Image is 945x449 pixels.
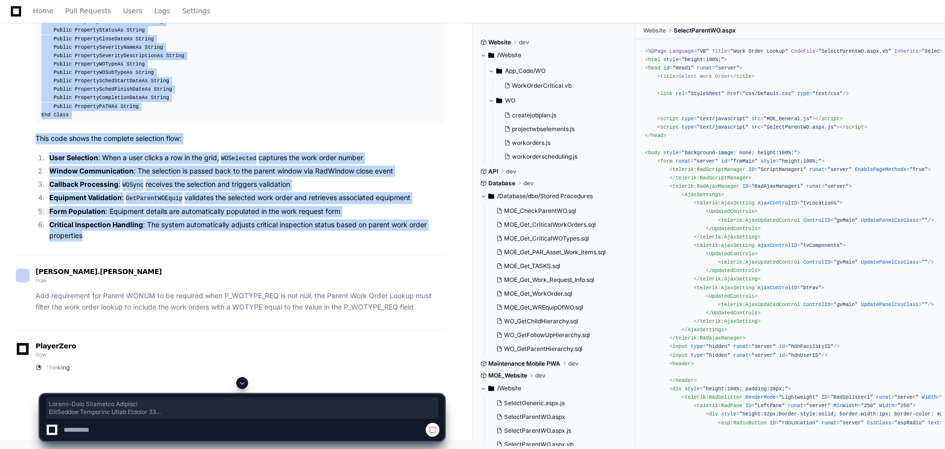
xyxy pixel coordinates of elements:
[492,273,622,287] button: MOE_Get_Work_Request_Info.sql
[803,301,830,307] span: ControlID
[151,95,169,101] span: String
[36,343,76,349] span: PlayerZero
[492,328,622,342] button: WO_GetFollowUpHierarchy.sql
[694,276,761,282] span: </ >
[49,207,106,215] strong: Form Population
[512,111,556,119] span: createjobplan.js
[730,73,755,79] span: </ >
[46,152,444,164] li: : When a user clicks a row in the grid, captures the work order number
[660,73,676,79] span: title
[182,8,210,14] span: Settings
[909,166,928,172] span: "True"
[157,53,163,59] span: As
[682,124,694,130] span: type
[682,149,797,155] span: "background-image: none; height:100%;"
[145,44,163,50] span: String
[488,38,511,46] span: Website
[700,318,758,324] span: telerik:AjaxSetting
[504,345,582,353] span: WO_GetParentHierarchy.sql
[504,221,596,229] span: MOE_Get_CriticalWorkOrders.sql
[654,48,667,54] span: Page
[834,217,858,223] span: "gvMain"
[488,179,515,187] span: Database
[855,166,907,172] span: EnablePageMethods
[797,90,809,96] span: type
[676,335,743,341] span: telerik:RadAjaxManager
[697,284,755,290] span: telerik:AjaxSetting
[492,342,622,356] button: WO_GetParentHierarchy.sql
[535,372,545,380] span: dev
[54,53,72,59] span: Public
[672,352,688,358] span: input
[111,104,117,109] span: As
[821,116,839,122] span: script
[721,259,800,265] span: telerik:AjaxUpdatedControl
[669,48,693,54] span: Language
[752,344,776,349] span: "server"
[496,65,502,77] svg: Directory
[846,124,864,130] span: script
[752,183,803,189] span: "RadAjaxManager1"
[861,259,918,265] span: UpdatePanelCssClass
[496,95,502,106] svg: Directory
[75,86,99,92] span: Property
[492,204,622,218] button: MOE_CheckParentWO.sql
[669,335,745,341] span: </ >
[715,65,739,71] span: "server"
[75,27,99,33] span: Property
[488,93,628,108] button: WO
[697,116,749,122] span: "text/javascript"
[922,259,928,265] span: ""
[672,360,691,366] span: header
[691,344,703,349] span: type
[694,242,846,248] span: < = >
[480,47,628,63] button: /Website
[523,179,534,187] span: dev
[733,352,749,358] span: runat
[488,168,498,175] span: API
[706,268,761,274] span: </ >
[512,153,578,161] span: workorderscheduling.js
[36,290,444,313] p: Add requirement for Parent WONUM to be required when P_WOTYPE_REQ is not null, the Parent Work Or...
[36,276,47,284] span: now
[812,90,843,96] span: "text/css"
[749,166,755,172] span: ID
[694,200,843,206] span: < = >
[676,174,749,180] span: telerik:RadScriptManager
[736,73,752,79] span: title
[154,86,172,92] span: String
[142,78,147,84] span: As
[718,301,934,307] span: < = = />
[742,90,794,96] span: "css/Default.css"
[700,276,758,282] span: telerik:AjaxSetting
[75,104,99,109] span: Property
[763,116,812,122] span: "MOE_General.js"
[803,259,830,265] span: ControlID
[752,124,761,130] span: src
[660,158,673,164] span: form
[791,48,815,54] span: CodeFile
[761,158,776,164] span: style
[497,51,521,59] span: /Website
[730,48,788,54] span: "Work Order Lookup"
[657,124,840,130] span: < = = >
[691,352,703,358] span: type
[36,351,47,358] span: now
[688,327,724,333] span: AjaxSettings
[500,79,622,93] button: WorkOrderCritical.vb
[519,38,529,46] span: dev
[45,364,70,372] span: Thinking
[504,276,594,284] span: MOE_Get_Work_Request_Info.sql
[505,97,515,104] span: WO
[669,174,751,180] span: </ >
[488,360,560,368] span: Maintenance Mobile PWA
[712,268,758,274] span: UpdatedControls
[46,179,444,191] li: : receives the selection and triggers validation
[504,262,560,270] span: MOE_Get_TASKS.sql
[127,61,145,67] span: String
[49,400,436,416] span: Loremi-Dolo Sitametco Adipisci ElitSeddoe Temporinc Utlab Etdolor 33 magnaali ENImadmini(veniam, ...
[818,48,891,54] span: "SelectParentWO.aspx.vb"
[788,344,834,349] span: "hdnFacilityID"
[682,327,727,333] span: </ >
[75,36,99,42] span: Property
